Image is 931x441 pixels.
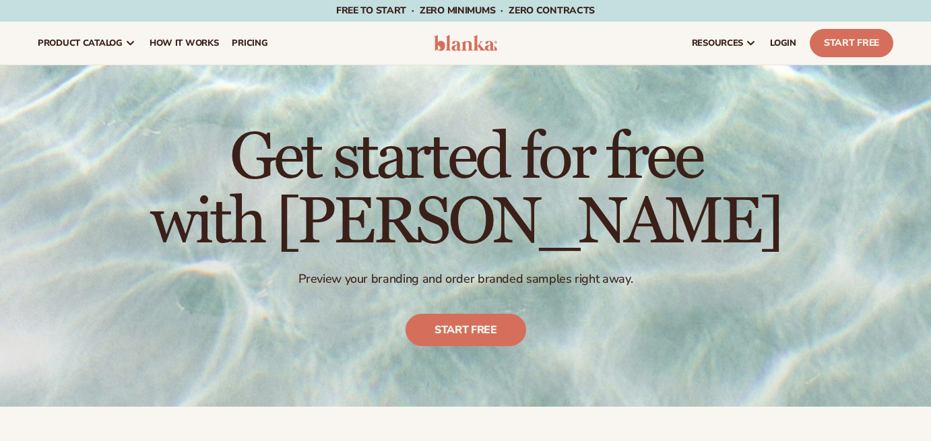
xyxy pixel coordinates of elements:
span: product catalog [38,38,123,48]
a: pricing [225,22,274,65]
span: pricing [232,38,267,48]
a: How It Works [143,22,226,65]
a: LOGIN [763,22,803,65]
span: Free to start · ZERO minimums · ZERO contracts [336,4,595,17]
h1: Get started for free with [PERSON_NAME] [150,126,781,255]
a: resources [685,22,763,65]
a: product catalog [31,22,143,65]
span: resources [692,38,743,48]
a: Start Free [810,29,893,57]
a: Start free [406,314,526,346]
img: logo [434,35,497,51]
p: Preview your branding and order branded samples right away. [150,271,781,287]
span: How It Works [150,38,219,48]
span: LOGIN [770,38,796,48]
